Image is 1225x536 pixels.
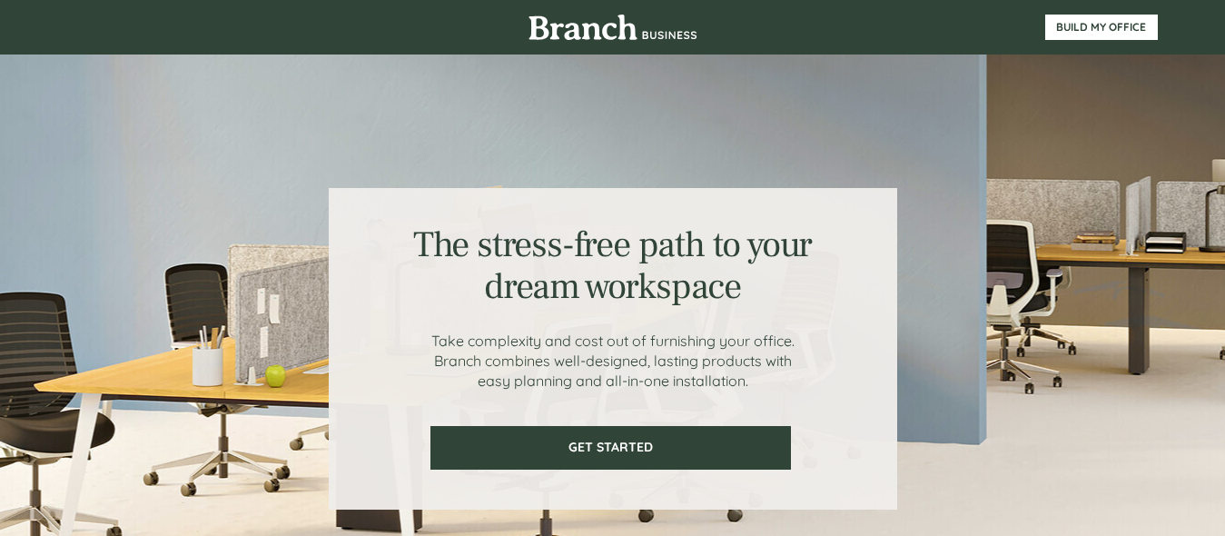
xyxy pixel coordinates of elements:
[413,222,812,310] span: The stress-free path to your dream workspace
[1045,21,1158,34] span: BUILD MY OFFICE
[1045,15,1158,40] a: BUILD MY OFFICE
[431,332,795,390] span: Take complexity and cost out of furnishing your office. Branch combines well-designed, lasting pr...
[430,426,791,470] a: GET STARTED
[432,440,789,455] span: GET STARTED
